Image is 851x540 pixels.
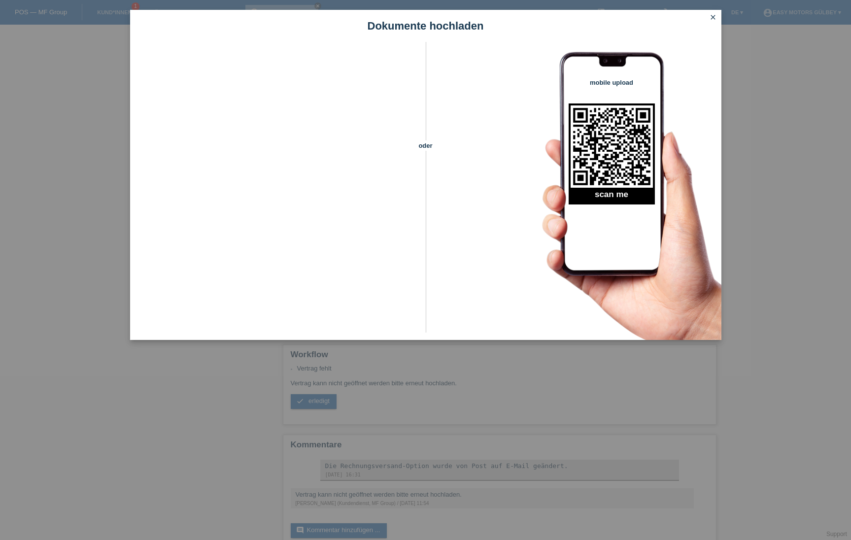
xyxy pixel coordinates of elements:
[569,79,655,86] h4: mobile upload
[145,67,408,313] iframe: Upload
[707,12,720,24] a: close
[710,13,717,21] i: close
[408,140,443,151] span: oder
[569,190,655,204] h2: scan me
[130,20,721,32] h1: Dokumente hochladen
